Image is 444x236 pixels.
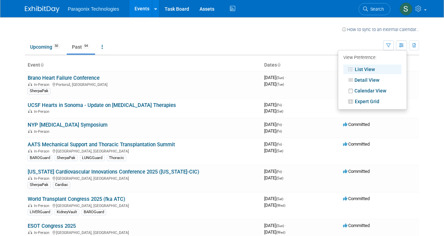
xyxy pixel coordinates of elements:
span: In-Person [34,82,52,87]
span: [DATE] [264,223,286,228]
span: (Sat) [276,176,283,180]
a: List View [343,65,401,74]
span: - [283,141,284,147]
a: NYP [MEDICAL_DATA] Symposium [28,122,108,128]
div: Cardiac [53,182,70,188]
div: [GEOGRAPHIC_DATA], [GEOGRAPHIC_DATA] [28,229,259,235]
img: In-Person Event [28,204,32,207]
a: Calendar View [343,86,401,96]
span: - [285,75,286,80]
span: (Sat) [276,197,283,201]
span: Search [368,7,384,12]
div: [GEOGRAPHIC_DATA], [GEOGRAPHIC_DATA] [28,203,259,208]
a: Upcoming50 [25,40,65,53]
img: Shauna Hagemann [399,2,413,16]
a: Brano Heart Failure Conference [28,75,100,81]
img: In-Person Event [28,109,32,113]
span: [DATE] [264,203,285,208]
div: Thoracic [107,155,126,161]
a: [US_STATE] Cardiovascular Innovations Conference 2025 ([US_STATE]-CIC) [28,169,199,175]
div: KidneyVault [55,209,79,215]
span: [DATE] [264,229,285,235]
span: (Wed) [276,204,285,207]
img: In-Person Event [28,149,32,153]
span: (Fri) [276,170,282,174]
span: [DATE] [264,148,283,153]
span: In-Person [34,230,52,235]
span: (Sun) [276,224,284,228]
span: (Sat) [276,109,283,113]
div: [GEOGRAPHIC_DATA], [GEOGRAPHIC_DATA] [28,175,259,181]
img: ExhibitDay [25,6,59,13]
div: LIVERGuard [28,209,52,215]
span: In-Person [34,204,52,208]
span: [DATE] [264,128,282,134]
span: - [283,169,284,174]
span: Committed [343,223,370,228]
span: [DATE] [264,175,283,180]
span: In-Person [34,176,52,181]
div: SherpaPak [28,88,50,94]
div: SherpaPak [55,155,77,161]
span: [DATE] [264,102,284,107]
a: World Transplant Congress 2025 (fka ATC) [28,196,125,202]
span: Committed [343,141,370,147]
span: 50 [53,43,60,49]
a: Search [359,3,390,15]
span: (Wed) [276,230,285,234]
a: AATS Mechanical Support and Thoracic Transplantation Summit [28,141,175,148]
span: 94 [82,43,90,49]
span: (Fri) [276,103,282,107]
span: [DATE] [264,108,283,114]
span: [DATE] [264,122,284,127]
a: Sort by Event Name [40,62,44,68]
span: [DATE] [264,169,284,174]
span: [DATE] [264,141,284,147]
img: In-Person Event [28,129,32,133]
span: Paragonix Technologies [68,6,119,12]
th: Event [25,59,261,71]
span: (Fri) [276,129,282,133]
img: In-Person Event [28,176,32,180]
a: Sort by Start Date [277,62,280,68]
div: Portorož, [GEOGRAPHIC_DATA] [28,81,259,87]
span: [DATE] [264,75,286,80]
span: - [283,102,284,107]
span: (Sun) [276,76,284,80]
a: How to sync to an external calendar... [342,27,419,32]
div: BAROGuard [28,155,52,161]
span: - [284,196,285,201]
div: View Preference: [343,53,401,63]
span: Committed [343,196,370,201]
a: Expert Grid [343,97,401,106]
a: UCSF Hearts in Sonoma - Update on [MEDICAL_DATA] Therapies [28,102,176,108]
th: Dates [261,59,340,71]
a: ESOT Congress 2025 [28,223,76,229]
span: - [285,223,286,228]
div: LUNGGuard [80,155,104,161]
a: Detail View [343,75,401,85]
span: In-Person [34,149,52,154]
span: (Sat) [276,149,283,153]
span: (Fri) [276,123,282,127]
a: Past94 [67,40,95,53]
img: In-Person Event [28,230,32,234]
span: - [283,122,284,127]
span: [DATE] [264,81,284,87]
span: (Tue) [276,82,284,86]
span: (Fri) [276,142,282,146]
div: BAROGuard [82,209,106,215]
span: Committed [343,169,370,174]
span: Committed [343,122,370,127]
div: SherpaPak [28,182,50,188]
img: In-Person Event [28,82,32,86]
span: In-Person [34,109,52,114]
span: In-Person [34,129,52,134]
span: [DATE] [264,196,285,201]
div: [GEOGRAPHIC_DATA], [GEOGRAPHIC_DATA] [28,148,259,154]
